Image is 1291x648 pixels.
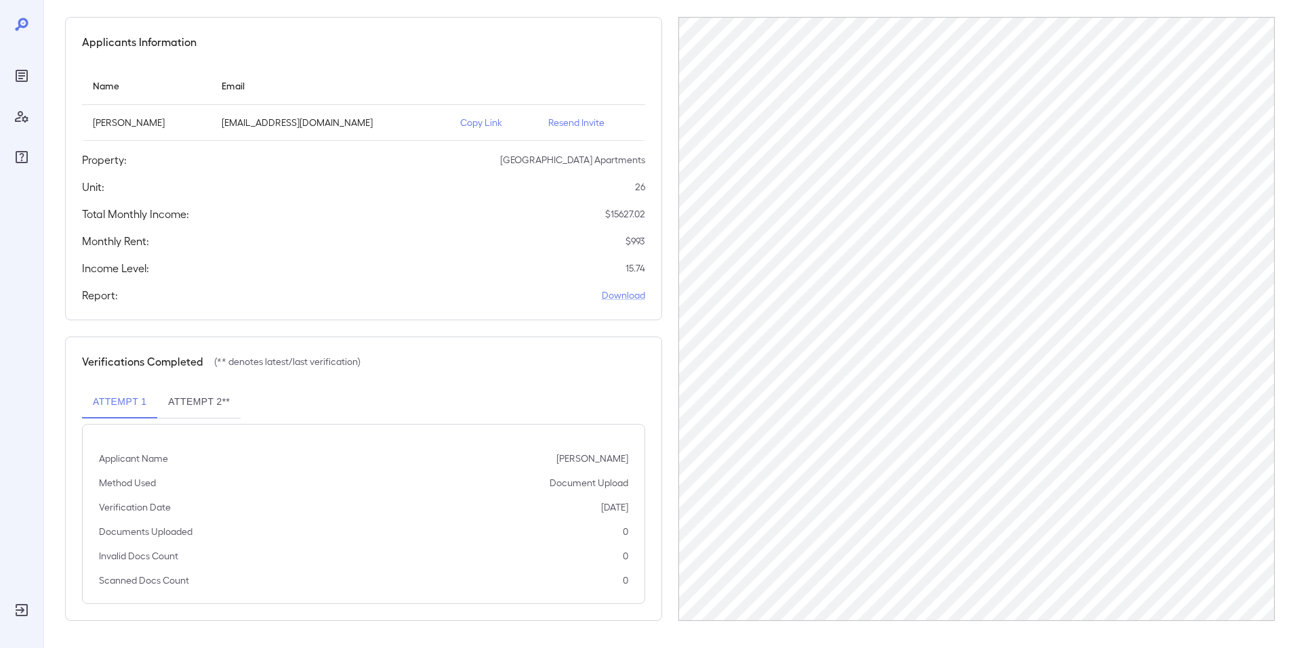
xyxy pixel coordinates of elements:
table: simple table [82,66,645,141]
h5: Verifications Completed [82,353,203,370]
p: [PERSON_NAME] [93,116,200,129]
p: Verification Date [99,500,171,514]
div: Manage Users [11,106,33,127]
div: Log Out [11,599,33,621]
h5: Monthly Rent: [82,233,149,249]
th: Name [82,66,211,105]
h5: Total Monthly Income: [82,206,189,222]
p: Documents Uploaded [99,525,192,538]
h5: Applicants Information [82,34,197,50]
p: [EMAIL_ADDRESS][DOMAIN_NAME] [222,116,438,129]
h5: Property: [82,152,127,168]
a: Download [602,288,645,302]
p: 26 [635,180,645,194]
button: Attempt 2** [157,386,241,418]
p: $ 15627.02 [605,207,645,221]
p: 0 [623,549,628,563]
p: [PERSON_NAME] [556,452,628,465]
p: Method Used [99,476,156,490]
p: 15.74 [626,261,645,275]
div: FAQ [11,146,33,168]
h5: Income Level: [82,260,149,276]
p: [GEOGRAPHIC_DATA] Apartments [500,153,645,167]
p: 0 [623,525,628,538]
button: Attempt 1 [82,386,157,418]
h5: Report: [82,287,118,303]
p: [DATE] [601,500,628,514]
div: Reports [11,65,33,87]
p: $ 993 [626,234,645,248]
p: Copy Link [460,116,527,129]
p: Scanned Docs Count [99,574,189,587]
p: (** denotes latest/last verification) [214,355,361,368]
p: 0 [623,574,628,587]
p: Resend Invite [548,116,634,129]
h5: Unit: [82,179,104,195]
p: Applicant Name [99,452,168,465]
p: Document Upload [550,476,628,490]
th: Email [211,66,449,105]
p: Invalid Docs Count [99,549,178,563]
